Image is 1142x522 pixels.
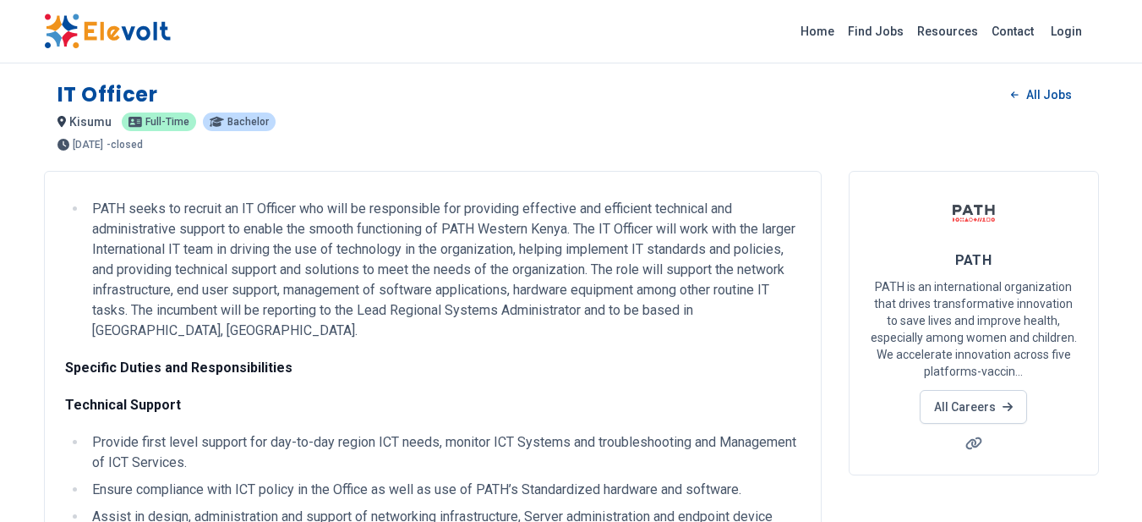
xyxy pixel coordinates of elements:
img: Elevolt [44,14,171,49]
li: PATH seeks to recruit an IT Officer who will be responsible for providing effective and efficient... [87,199,800,341]
span: [DATE] [73,140,103,150]
p: - closed [107,140,143,150]
span: kisumu [69,115,112,129]
img: PATH [953,192,995,234]
a: All Careers [920,390,1027,424]
a: All Jobs [997,82,1085,107]
span: bachelor [227,117,269,127]
a: Home [794,18,841,45]
a: Find Jobs [841,18,910,45]
h1: IT Officer [57,81,158,108]
a: Resources [910,18,985,45]
a: Login [1041,14,1092,48]
li: Ensure compliance with ICT policy in the Office as well as use of PATH’s Standardized hardware an... [87,480,800,500]
span: PATH [955,252,992,268]
p: PATH is an international organization that drives transformative innovation to save lives and imp... [870,278,1078,380]
strong: Specific Duties and Responsibilities [65,360,292,376]
li: Provide first level support for day-to-day region ICT needs, monitor ICT Systems and troubleshoot... [87,432,800,473]
a: Contact [985,18,1041,45]
span: full-time [145,117,189,127]
strong: Technical Support [65,397,181,413]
